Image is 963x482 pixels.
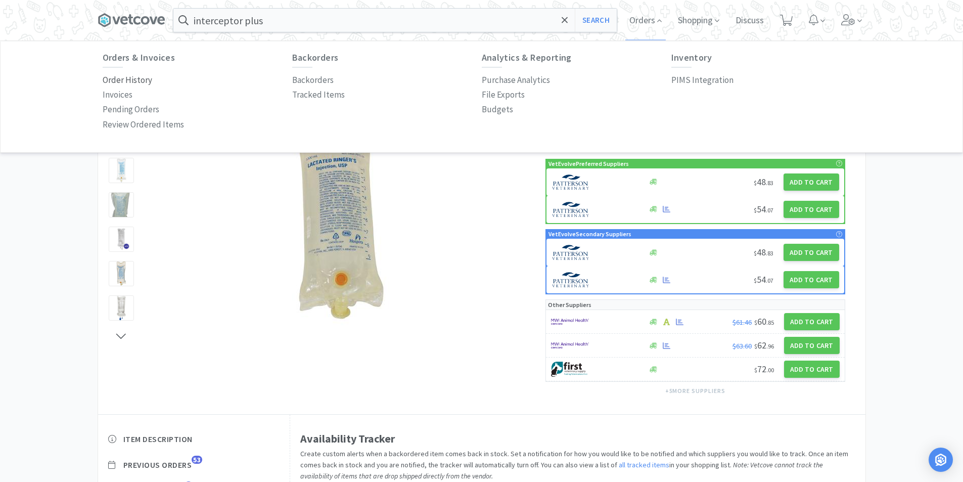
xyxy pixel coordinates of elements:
a: Discuss [731,16,768,25]
button: Add to Cart [784,201,839,218]
a: Invoices [103,87,132,102]
span: $ [754,179,757,187]
a: File Exports [482,87,525,102]
span: $ [754,249,757,257]
img: f6b2451649754179b5b4e0c70c3f7cb0_2.png [551,338,589,353]
h6: Orders & Invoices [103,53,292,63]
div: Open Intercom Messenger [929,448,953,472]
span: . 07 [766,277,773,284]
div: Availability Tracker [300,430,855,448]
button: Search [575,9,617,32]
a: Review Ordered Items [103,117,184,132]
span: . 96 [766,342,774,350]
p: Review Ordered Items [103,118,184,132]
button: Add to Cart [784,337,840,354]
span: $ [754,206,757,214]
span: $ [754,366,757,374]
a: Budgets [482,102,513,117]
span: $63.60 [732,341,752,350]
p: Pending Orders [103,103,159,116]
a: Tracked Items [292,87,345,102]
span: $ [754,319,757,326]
span: Previous Orders [123,460,192,470]
span: 48 [754,246,773,258]
button: +5more suppliers [660,384,730,398]
p: Create custom alerts when a backordered item comes back in stock. Set a notification for how you ... [300,448,855,482]
button: Add to Cart [784,244,839,261]
a: Order History [103,73,152,87]
a: all tracked items [619,460,669,469]
button: Add to Cart [784,271,839,288]
span: 53 [192,456,202,464]
img: c66aa88ab42341019bdfcfc7134e682a_3.png [552,245,589,260]
span: 62 [754,339,774,351]
span: $ [754,342,757,350]
span: 72 [754,363,774,375]
span: 60 [754,316,774,327]
p: Tracked Items [292,88,345,102]
p: File Exports [482,88,525,102]
p: VetEvolve Secondary Suppliers [548,229,631,239]
img: a9927c0685324f0a9bf38fccc29b36b4_56182.jpeg [236,123,438,325]
a: PIMS Integration [671,73,733,87]
span: . 83 [766,179,773,187]
span: $ [754,277,757,284]
h6: Inventory [671,53,861,63]
a: Backorders [292,73,334,87]
h6: Backorders [292,53,482,63]
span: . 07 [766,206,773,214]
button: Add to Cart [784,173,839,191]
img: c66aa88ab42341019bdfcfc7134e682a_3.png [552,272,589,287]
img: c66aa88ab42341019bdfcfc7134e682a_3.png [552,202,589,217]
span: . 85 [766,319,774,326]
span: 54 [754,203,773,215]
span: Item Description [123,434,193,445]
span: . 83 [766,249,773,257]
p: VetEvolve Preferred Suppliers [548,159,629,168]
span: 48 [754,176,773,188]
span: . 00 [766,366,774,374]
span: 54 [754,274,773,285]
a: Purchase Analytics [482,73,550,87]
span: $61.46 [732,318,752,327]
a: Pending Orders [103,102,159,117]
button: Add to Cart [784,313,840,330]
img: f6b2451649754179b5b4e0c70c3f7cb0_2.png [551,314,589,329]
img: c66aa88ab42341019bdfcfc7134e682a_3.png [552,174,589,190]
img: 67d67680309e4a0bb49a5ff0391dcc42_6.png [551,362,589,377]
p: Other Suppliers [548,300,591,310]
h6: Analytics & Reporting [482,53,671,63]
p: Budgets [482,103,513,116]
p: Invoices [103,88,132,102]
input: Search by item, sku, manufacturer, ingredient, size... [173,9,617,32]
button: Add to Cart [784,361,840,378]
